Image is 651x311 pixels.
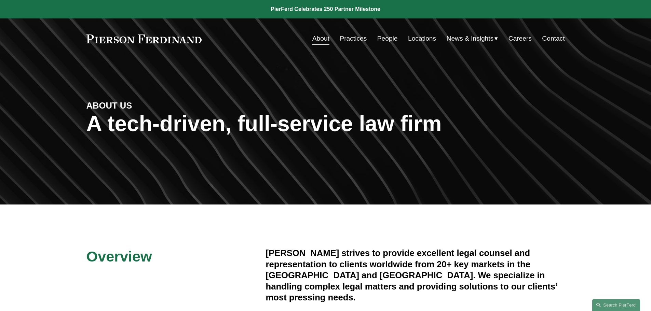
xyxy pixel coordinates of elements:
[86,111,565,136] h1: A tech-driven, full-service law firm
[86,101,132,110] strong: ABOUT US
[86,248,152,265] span: Overview
[447,32,498,45] a: folder dropdown
[592,299,640,311] a: Search this site
[266,248,565,303] h4: [PERSON_NAME] strives to provide excellent legal counsel and representation to clients worldwide ...
[312,32,329,45] a: About
[542,32,565,45] a: Contact
[447,33,494,45] span: News & Insights
[508,32,532,45] a: Careers
[377,32,398,45] a: People
[340,32,367,45] a: Practices
[408,32,436,45] a: Locations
